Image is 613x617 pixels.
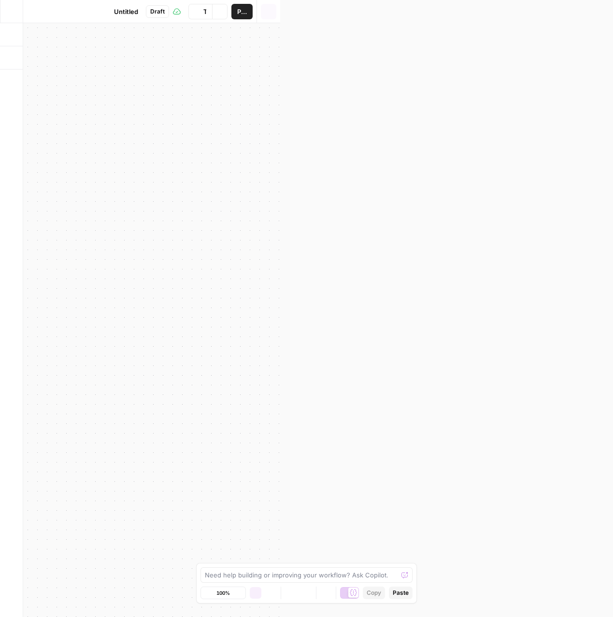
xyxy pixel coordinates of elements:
[100,4,144,19] button: Untitled
[237,7,247,16] span: Publish
[114,7,138,16] span: Untitled
[203,7,206,16] span: Test Workflow
[188,4,212,19] button: Test Workflow
[216,589,230,597] span: 100%
[231,4,253,19] button: Publish
[150,7,165,16] span: Draft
